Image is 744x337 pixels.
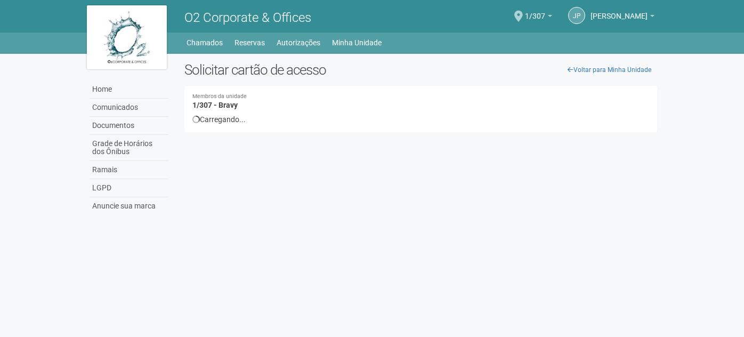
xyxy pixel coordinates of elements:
div: Carregando... [192,115,649,124]
a: [PERSON_NAME] [591,13,654,22]
a: Grade de Horários dos Ônibus [90,135,168,161]
a: Ramais [90,161,168,179]
a: LGPD [90,179,168,197]
small: Membros da unidade [192,94,649,100]
span: 1/307 [525,2,545,20]
span: O2 Corporate & Offices [184,10,311,25]
a: Documentos [90,117,168,135]
a: Autorizações [277,35,320,50]
a: Reservas [234,35,265,50]
a: 1/307 [525,13,552,22]
h2: Solicitar cartão de acesso [184,62,657,78]
a: Chamados [187,35,223,50]
a: Minha Unidade [332,35,382,50]
a: Voltar para Minha Unidade [562,62,657,78]
img: logo.jpg [87,5,167,69]
a: Home [90,81,168,99]
a: Comunicados [90,99,168,117]
a: Anuncie sua marca [90,197,168,215]
span: João Pedro do Nascimento [591,2,648,20]
h4: 1/307 - Bravy [192,94,649,109]
a: JP [568,7,585,24]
